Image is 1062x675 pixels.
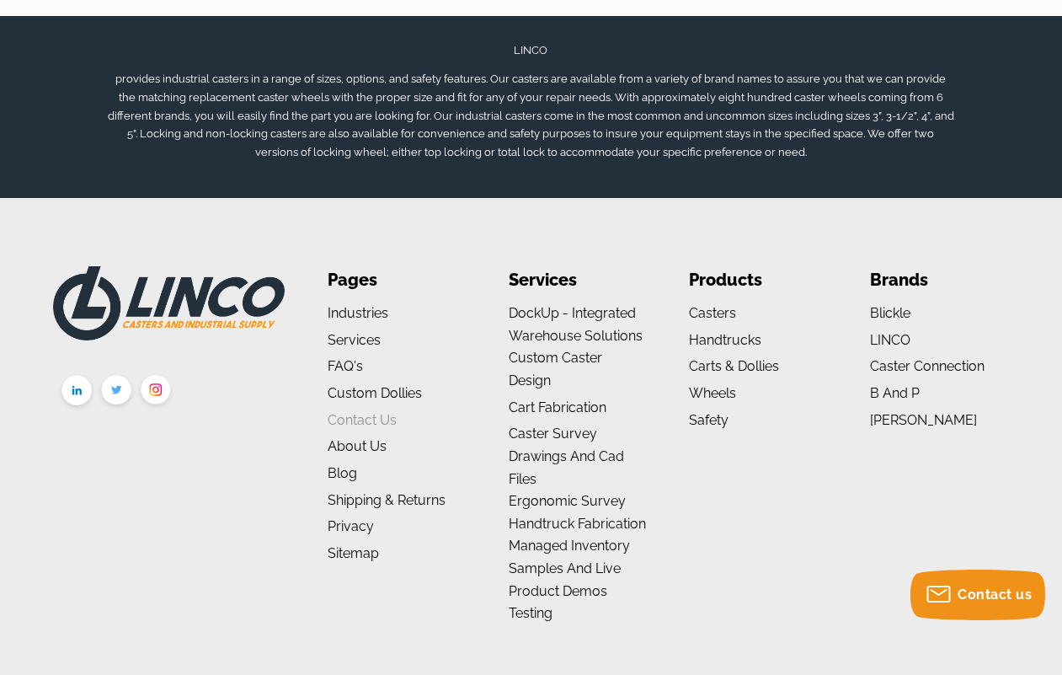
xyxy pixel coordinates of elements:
li: Services [509,266,648,294]
a: Custom Dollies [328,385,422,401]
a: Blickle [870,305,910,321]
li: Brands [870,266,1009,294]
a: Casters [689,305,736,321]
a: Blog [328,465,357,481]
a: Industries [328,305,388,321]
a: Wheels [689,385,736,401]
a: Drawings and Cad Files [509,448,624,487]
span: LINCO [514,44,547,56]
a: Samples and Live Product Demos [509,560,621,599]
a: Testing [509,605,552,621]
p: provides industrial casters in a range of sizes, options, and safety features. Our casters are av... [106,70,956,161]
a: Cart Fabrication [509,399,606,415]
a: Ergonomic Survey [509,493,626,509]
a: Managed Inventory [509,538,630,554]
img: instagram.png [136,372,176,413]
a: About us [328,438,387,454]
a: Sitemap [328,545,379,561]
a: Safety [689,412,728,428]
li: Pages [328,266,467,294]
li: Products [689,266,828,294]
a: Contact Us [328,412,397,428]
img: twitter.png [97,372,136,413]
span: Contact us [958,587,1032,603]
a: [PERSON_NAME] [870,412,977,428]
a: Carts & Dollies [689,358,779,374]
a: B and P [870,385,920,401]
a: Handtruck Fabrication [509,516,646,532]
a: DockUp - Integrated Warehouse Solutions [509,305,643,344]
a: Services [328,332,381,348]
a: Privacy [328,518,374,534]
a: Caster Connection [870,358,985,374]
a: LINCO [870,332,910,348]
img: LINCO CASTERS & INDUSTRIAL SUPPLY [53,266,285,340]
button: Contact us [910,570,1045,620]
a: Shipping & Returns [328,492,446,508]
a: FAQ's [328,358,363,374]
img: linkedin.png [57,372,97,414]
a: Custom Caster Design [509,350,602,388]
a: Handtrucks [689,332,761,348]
a: Caster Survey [509,426,597,442]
